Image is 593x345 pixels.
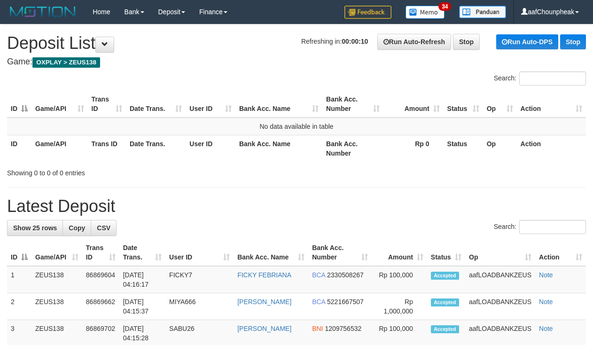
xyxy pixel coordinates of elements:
a: Stop [453,34,480,50]
span: Accepted [431,272,459,280]
span: Refreshing in: [301,38,368,45]
span: OXPLAY > ZEUS138 [32,57,100,68]
img: Button%20Memo.svg [406,6,445,19]
th: Bank Acc. Name [235,135,322,162]
td: FICKY7 [165,266,234,293]
img: MOTION_logo.png [7,5,78,19]
th: ID [7,135,31,162]
span: Copy 2330508267 to clipboard [327,271,364,279]
th: Game/API: activate to sort column ascending [31,239,82,266]
a: [PERSON_NAME] [237,325,291,332]
a: CSV [91,220,117,236]
strong: 00:00:10 [342,38,368,45]
th: Trans ID: activate to sort column ascending [82,239,119,266]
th: Op: activate to sort column ascending [465,239,535,266]
span: Copy [69,224,85,232]
td: No data available in table [7,118,586,135]
th: User ID: activate to sort column ascending [165,239,234,266]
th: Trans ID: activate to sort column ascending [88,91,126,118]
td: MIYA666 [165,293,234,320]
td: 86869604 [82,266,119,293]
th: Bank Acc. Name: activate to sort column ascending [235,91,322,118]
a: Run Auto-Refresh [377,34,451,50]
a: Note [539,325,553,332]
th: Bank Acc. Number [322,135,383,162]
td: Rp 100,000 [372,266,427,293]
th: User ID: activate to sort column ascending [186,91,235,118]
h1: Deposit List [7,34,586,53]
th: Action: activate to sort column ascending [517,91,586,118]
span: CSV [97,224,110,232]
th: User ID [186,135,235,162]
th: Date Trans.: activate to sort column ascending [119,239,165,266]
td: aafLOADBANKZEUS [465,266,535,293]
span: Show 25 rows [13,224,57,232]
h4: Game: [7,57,586,67]
th: Trans ID [88,135,126,162]
h1: Latest Deposit [7,197,586,216]
th: Action [517,135,586,162]
span: Copy 1209756532 to clipboard [325,325,361,332]
th: Date Trans.: activate to sort column ascending [126,91,186,118]
td: 86869662 [82,293,119,320]
input: Search: [519,220,586,234]
span: BNI [312,325,323,332]
th: Bank Acc. Number: activate to sort column ascending [322,91,383,118]
span: Accepted [431,298,459,306]
td: ZEUS138 [31,293,82,320]
span: BCA [312,298,325,306]
td: 1 [7,266,31,293]
a: Note [539,298,553,306]
input: Search: [519,71,586,86]
th: Date Trans. [126,135,186,162]
th: Rp 0 [383,135,444,162]
span: 34 [438,2,451,11]
th: Bank Acc. Name: activate to sort column ascending [234,239,308,266]
th: ID: activate to sort column descending [7,239,31,266]
th: Op [483,135,517,162]
a: Note [539,271,553,279]
a: Copy [62,220,91,236]
th: Game/API [31,135,88,162]
a: Show 25 rows [7,220,63,236]
th: Status [444,135,483,162]
th: Bank Acc. Number: activate to sort column ascending [308,239,372,266]
th: Game/API: activate to sort column ascending [31,91,88,118]
div: Showing 0 to 0 of 0 entries [7,165,240,178]
td: ZEUS138 [31,266,82,293]
th: Amount: activate to sort column ascending [372,239,427,266]
th: Status: activate to sort column ascending [444,91,483,118]
label: Search: [494,71,586,86]
img: panduan.png [459,6,506,18]
td: [DATE] 04:15:37 [119,293,165,320]
th: Action: activate to sort column ascending [535,239,586,266]
label: Search: [494,220,586,234]
td: [DATE] 04:16:17 [119,266,165,293]
span: Accepted [431,325,459,333]
span: BCA [312,271,325,279]
a: Stop [560,34,586,49]
th: ID: activate to sort column descending [7,91,31,118]
td: aafLOADBANKZEUS [465,293,535,320]
a: [PERSON_NAME] [237,298,291,306]
th: Status: activate to sort column ascending [427,239,465,266]
td: 2 [7,293,31,320]
th: Op: activate to sort column ascending [483,91,517,118]
a: Run Auto-DPS [496,34,558,49]
img: Feedback.jpg [344,6,391,19]
th: Amount: activate to sort column ascending [383,91,444,118]
span: Copy 5221667507 to clipboard [327,298,364,306]
td: Rp 1,000,000 [372,293,427,320]
a: FICKY FEBRIANA [237,271,291,279]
